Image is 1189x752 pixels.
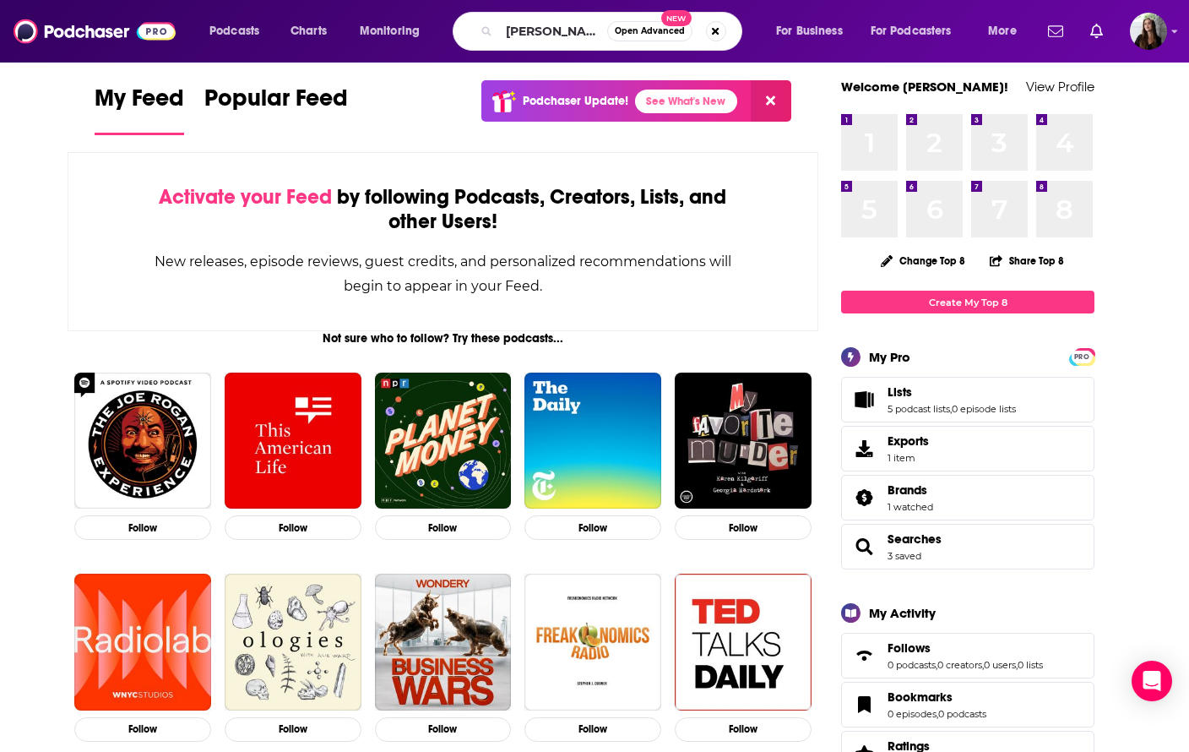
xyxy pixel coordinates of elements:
a: 0 podcasts [888,659,936,671]
a: View Profile [1026,79,1094,95]
span: Exports [888,433,929,449]
span: Brands [888,482,927,498]
img: My Favorite Murder with Karen Kilgariff and Georgia Hardstark [675,373,812,510]
img: The Daily [524,373,661,510]
span: Monitoring [360,19,420,43]
span: For Business [776,19,843,43]
button: Follow [225,515,361,540]
span: Charts [290,19,327,43]
a: 0 users [984,659,1016,671]
button: Share Top 8 [989,244,1065,277]
div: by following Podcasts, Creators, Lists, and other Users! [153,185,733,234]
button: open menu [976,18,1038,45]
a: 0 podcasts [938,708,986,720]
span: More [988,19,1017,43]
a: Popular Feed [204,84,348,135]
span: Exports [847,437,881,460]
a: 0 lists [1018,659,1043,671]
a: 5 podcast lists [888,403,950,415]
span: For Podcasters [871,19,952,43]
img: Podchaser - Follow, Share and Rate Podcasts [14,15,176,47]
button: Open AdvancedNew [607,21,692,41]
a: 0 episodes [888,708,937,720]
a: Brands [847,486,881,510]
a: Show notifications dropdown [1041,17,1070,46]
button: Show profile menu [1130,13,1167,50]
span: , [1016,659,1018,671]
div: Open Intercom Messenger [1132,661,1172,701]
a: Lists [847,388,881,411]
a: Welcome [PERSON_NAME]! [841,79,1008,95]
span: Follows [888,640,931,656]
img: Planet Money [375,373,512,510]
img: Radiolab [74,574,211,711]
input: Search podcasts, credits, & more... [499,18,607,45]
a: PRO [1072,350,1092,362]
a: My Feed [95,84,184,135]
a: 3 saved [888,550,921,562]
div: My Activity [869,605,936,621]
button: Follow [225,717,361,742]
span: Bookmarks [888,689,953,705]
span: , [936,659,937,671]
a: Lists [888,384,1016,400]
span: Activate your Feed [159,184,332,210]
span: Lists [888,384,912,400]
a: Follows [847,644,881,668]
img: This American Life [225,373,361,510]
button: Change Top 8 [871,250,975,271]
img: User Profile [1130,13,1167,50]
span: , [950,403,952,415]
a: Brands [888,482,933,498]
a: Searches [888,531,942,547]
button: Follow [524,515,661,540]
img: The Joe Rogan Experience [74,373,211,510]
div: New releases, episode reviews, guest credits, and personalized recommendations will begin to appe... [153,249,733,298]
span: Logged in as bnmartinn [1130,13,1167,50]
span: Follows [841,633,1094,678]
span: Searches [841,524,1094,569]
img: Freakonomics Radio [524,574,661,711]
button: Follow [74,515,211,540]
button: open menu [764,18,864,45]
p: Podchaser Update! [523,94,628,108]
span: New [661,10,692,26]
button: Follow [74,717,211,742]
a: Bookmarks [847,693,881,717]
a: Charts [280,18,337,45]
a: 1 watched [888,501,933,513]
span: 1 item [888,452,929,464]
button: open menu [860,18,976,45]
a: Follows [888,640,1043,656]
span: Podcasts [209,19,259,43]
a: Bookmarks [888,689,986,705]
div: Search podcasts, credits, & more... [469,12,758,51]
a: See What's New [635,90,737,113]
div: My Pro [869,349,910,365]
img: Business Wars [375,574,512,711]
span: Bookmarks [841,682,1094,727]
img: Ologies with Alie Ward [225,574,361,711]
span: My Feed [95,84,184,123]
img: TED Talks Daily [675,574,812,711]
a: 0 creators [937,659,982,671]
span: PRO [1072,351,1092,363]
span: , [982,659,984,671]
div: Not sure who to follow? Try these podcasts... [68,331,818,346]
button: Follow [375,515,512,540]
button: Follow [524,717,661,742]
button: open menu [198,18,281,45]
a: 0 episode lists [952,403,1016,415]
button: open menu [348,18,442,45]
span: , [937,708,938,720]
